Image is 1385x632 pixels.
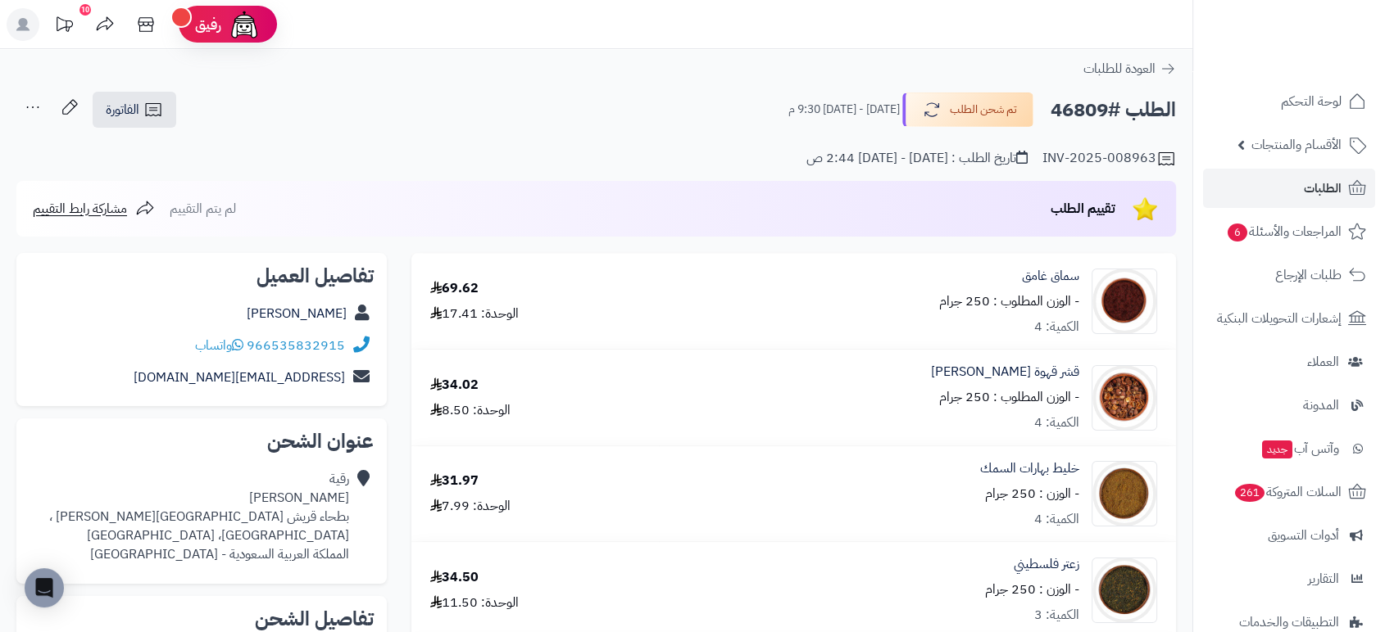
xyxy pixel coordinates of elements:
[1304,177,1342,200] span: الطلبات
[1307,350,1339,373] span: العملاء
[1308,567,1339,590] span: التقارير
[1203,386,1375,425] a: المدونة
[30,609,374,629] h2: تفاصيل الشحن
[980,459,1079,478] a: خليط بهارات السمك
[430,401,511,420] div: الوحدة: 8.50
[1228,223,1247,242] span: 6
[1262,440,1292,458] span: جديد
[1083,59,1156,79] span: العودة للطلبات
[430,497,511,516] div: الوحدة: 7.99
[49,470,349,563] div: رقية [PERSON_NAME] بطحاء قريش [GEOGRAPHIC_DATA][PERSON_NAME] ، [GEOGRAPHIC_DATA]، [GEOGRAPHIC_DAT...
[134,368,345,387] a: [EMAIL_ADDRESS][DOMAIN_NAME]
[1203,299,1375,338] a: إشعارات التحويلات البنكية
[430,279,479,298] div: 69.62
[1092,461,1156,526] img: 1691852948-Fish%20Spice%20Mix-90x90.jpg
[1092,269,1156,334] img: 1633578113-Sumac%20Dark-90x90.jpg
[93,92,176,128] a: الفاتورة
[1014,555,1079,574] a: زعتر فلسطيني
[1203,516,1375,555] a: أدوات التسويق
[1203,169,1375,208] a: الطلبات
[806,149,1028,168] div: تاريخ الطلب : [DATE] - [DATE] 2:44 ص
[1092,365,1156,431] img: 1645466661-Coffee%20Husks-90x90.jpg
[30,266,374,286] h2: تفاصيل العميل
[1203,212,1375,251] a: المراجعات والأسئلة6
[1051,199,1115,219] span: تقييم الطلب
[1203,342,1375,381] a: العملاء
[1034,510,1079,529] div: الكمية: 4
[931,363,1079,381] a: قشر قهوة [PERSON_NAME]
[985,484,1079,503] small: - الوزن : 250 جرام
[79,4,91,16] div: 10
[170,199,236,219] span: لم يتم التقييم
[195,336,243,355] a: واتساب
[247,336,345,355] a: 966535832915
[788,102,900,118] small: [DATE] - [DATE] 9:30 م
[1275,264,1342,287] span: طلبات الإرجاع
[1092,558,1156,623] img: 1691854724-Zattar,%20Palestine-90x90.jpg
[1268,524,1339,547] span: أدوات التسويق
[195,15,221,34] span: رفيق
[1235,484,1265,502] span: 261
[430,376,479,395] div: 34.02
[985,580,1079,599] small: - الوزن : 250 جرام
[30,431,374,451] h2: عنوان الشحن
[247,304,347,323] a: [PERSON_NAME]
[33,199,155,219] a: مشاركة رابط التقييم
[902,93,1033,127] button: تم شحن الطلب
[1226,220,1342,243] span: المراجعات والأسئلة
[43,8,84,45] a: تحديثات المنصة
[25,568,64,607] div: Open Intercom Messenger
[1083,59,1176,79] a: العودة للطلبات
[1034,318,1079,336] div: الكمية: 4
[1303,394,1339,417] span: المدونة
[1034,606,1079,625] div: الكمية: 3
[1281,90,1342,113] span: لوحة التحكم
[33,199,127,219] span: مشاركة رابط التقييم
[106,100,139,120] span: الفاتورة
[1022,267,1079,286] a: سماق غامق
[430,472,479,490] div: 31.97
[430,594,519,612] div: الوحدة: 11.50
[1203,82,1375,121] a: لوحة التحكم
[430,305,519,323] div: الوحدة: 17.41
[939,387,1079,407] small: - الوزن المطلوب : 250 جرام
[1051,93,1176,127] h2: الطلب #46809
[1260,437,1339,460] span: وآتس آب
[430,568,479,587] div: 34.50
[228,8,261,41] img: ai-face.png
[1251,133,1342,156] span: الأقسام والمنتجات
[1042,149,1176,169] div: INV-2025-008963
[1233,481,1342,503] span: السلات المتروكة
[1203,429,1375,468] a: وآتس آبجديد
[1203,559,1375,598] a: التقارير
[1203,472,1375,512] a: السلات المتروكة261
[939,291,1079,311] small: - الوزن المطلوب : 250 جرام
[1034,413,1079,432] div: الكمية: 4
[1203,255,1375,295] a: طلبات الإرجاع
[1217,307,1342,330] span: إشعارات التحويلات البنكية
